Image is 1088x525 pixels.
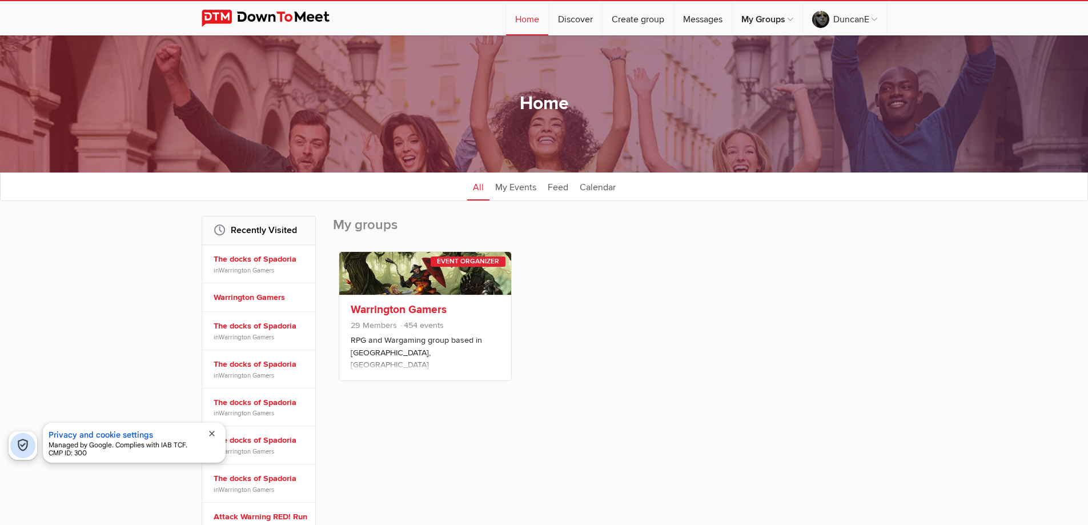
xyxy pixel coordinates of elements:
a: Discover [549,1,602,35]
span: in [214,447,307,456]
a: Feed [542,172,574,201]
p: RPG and Wargaming group based in [GEOGRAPHIC_DATA], [GEOGRAPHIC_DATA] [351,334,500,371]
span: in [214,332,307,342]
span: in [214,408,307,418]
a: DuncanE [803,1,886,35]
a: All [467,172,489,201]
h1: Home [520,92,569,116]
a: Warrington Gamers [219,266,274,274]
a: The docks of Spadoria [214,472,307,485]
a: Warrington Gamers [219,486,274,494]
a: The docks of Spadoria [214,320,307,332]
a: The docks of Spadoria [214,396,307,409]
span: in [214,266,307,275]
span: in [214,371,307,380]
div: Event Organizer [431,257,505,267]
a: Messages [674,1,732,35]
a: The docks of Spadoria [214,358,307,371]
span: 29 Members [351,320,397,330]
a: Warrington Gamers [214,291,307,304]
a: Warrington Gamers [219,447,274,455]
a: Warrington Gamers [219,409,274,417]
a: My Groups [732,1,802,35]
span: in [214,485,307,494]
h2: Recently Visited [214,217,304,244]
a: The docks of Spadoria [214,253,307,266]
span: 454 events [399,320,444,330]
a: Warrington Gamers [219,333,274,341]
img: DownToMeet [202,10,347,27]
a: The docks of Spadoria [214,434,307,447]
h2: My groups [333,216,887,246]
a: My Events [489,172,542,201]
a: Create group [603,1,673,35]
a: Calendar [574,172,621,201]
a: Warrington Gamers [351,303,447,316]
a: Home [506,1,548,35]
a: Warrington Gamers [219,371,274,379]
